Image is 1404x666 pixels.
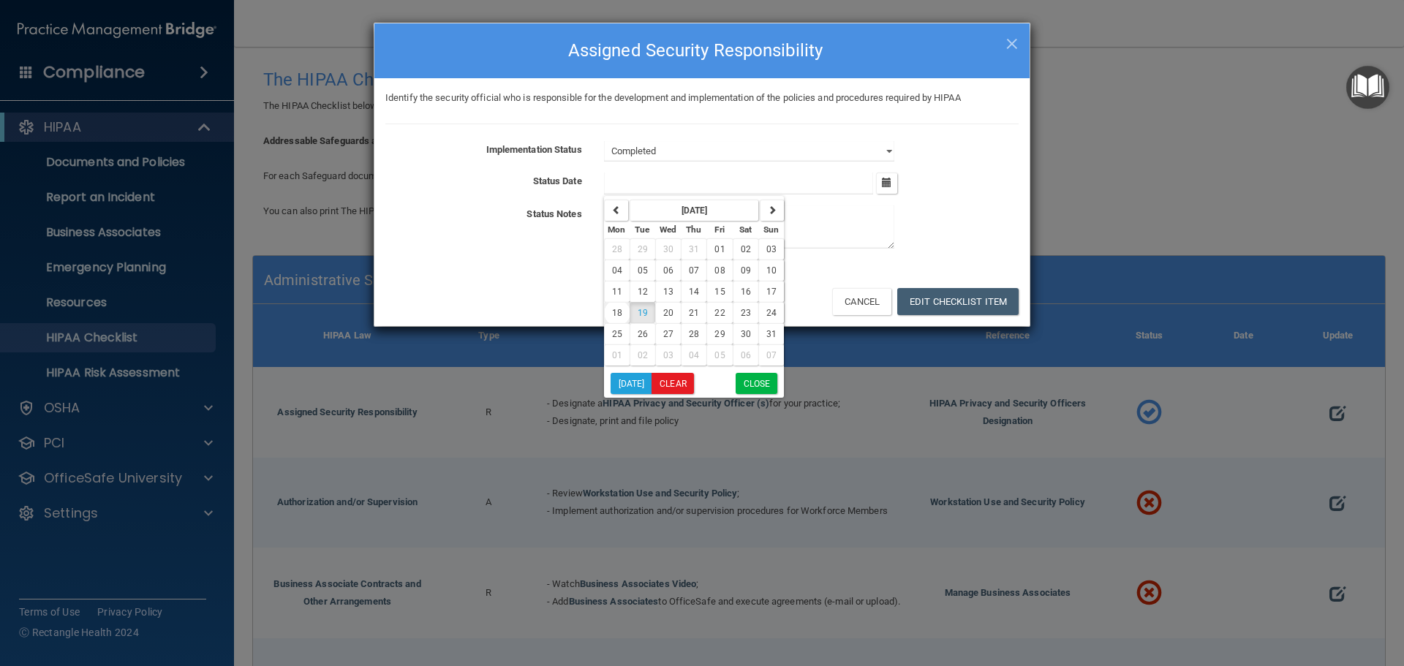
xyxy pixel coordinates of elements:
[655,238,681,260] button: 30
[533,175,582,186] b: Status Date
[706,281,732,302] button: 15
[733,302,758,323] button: 23
[638,308,648,318] span: 19
[663,350,673,360] span: 03
[689,265,699,276] span: 07
[706,302,732,323] button: 22
[663,287,673,297] span: 13
[655,344,681,366] button: 03
[689,308,699,318] span: 21
[766,287,777,297] span: 17
[681,238,706,260] button: 31
[733,238,758,260] button: 02
[1151,562,1386,621] iframe: Drift Widget Chat Controller
[758,281,784,302] button: 17
[739,224,752,235] small: Saturday
[1005,27,1019,56] span: ×
[758,302,784,323] button: 24
[741,287,751,297] span: 16
[733,260,758,281] button: 09
[706,344,732,366] button: 05
[706,323,732,344] button: 29
[681,344,706,366] button: 04
[526,208,581,219] b: Status Notes
[689,287,699,297] span: 14
[681,302,706,323] button: 21
[897,288,1019,315] button: Edit Checklist Item
[612,308,622,318] span: 18
[638,244,648,254] span: 29
[832,288,891,315] button: Cancel
[604,260,630,281] button: 04
[686,224,701,235] small: Thursday
[612,244,622,254] span: 28
[604,302,630,323] button: 18
[733,344,758,366] button: 06
[630,238,655,260] button: 29
[612,287,622,297] span: 11
[766,329,777,339] span: 31
[758,323,784,344] button: 31
[638,350,648,360] span: 02
[655,281,681,302] button: 13
[733,281,758,302] button: 16
[758,260,784,281] button: 10
[630,260,655,281] button: 05
[766,265,777,276] span: 10
[714,329,725,339] span: 29
[630,281,655,302] button: 12
[604,238,630,260] button: 28
[681,323,706,344] button: 28
[706,238,732,260] button: 01
[663,308,673,318] span: 20
[741,350,751,360] span: 06
[660,224,676,235] small: Wednesday
[655,260,681,281] button: 06
[385,34,1019,67] h4: Assigned Security Responsibility
[655,323,681,344] button: 27
[655,302,681,323] button: 20
[630,344,655,366] button: 02
[689,329,699,339] span: 28
[663,265,673,276] span: 06
[689,244,699,254] span: 31
[630,302,655,323] button: 19
[630,323,655,344] button: 26
[714,265,725,276] span: 08
[374,89,1030,107] div: Identify the security official who is responsible for the development and implementation of the p...
[682,205,708,216] strong: [DATE]
[604,281,630,302] button: 11
[714,244,725,254] span: 01
[612,265,622,276] span: 04
[638,329,648,339] span: 26
[714,287,725,297] span: 15
[714,224,725,235] small: Friday
[652,373,694,394] button: Clear
[766,350,777,360] span: 07
[638,287,648,297] span: 12
[608,224,625,235] small: Monday
[638,265,648,276] span: 05
[706,260,732,281] button: 08
[611,373,652,394] button: [DATE]
[663,329,673,339] span: 27
[635,224,649,235] small: Tuesday
[741,265,751,276] span: 09
[681,260,706,281] button: 07
[741,244,751,254] span: 02
[604,344,630,366] button: 01
[763,224,779,235] small: Sunday
[758,344,784,366] button: 07
[663,244,673,254] span: 30
[604,323,630,344] button: 25
[741,329,751,339] span: 30
[736,373,778,394] button: Close
[714,350,725,360] span: 05
[766,308,777,318] span: 24
[612,329,622,339] span: 25
[689,350,699,360] span: 04
[681,281,706,302] button: 14
[486,144,582,155] b: Implementation Status
[758,238,784,260] button: 03
[733,323,758,344] button: 30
